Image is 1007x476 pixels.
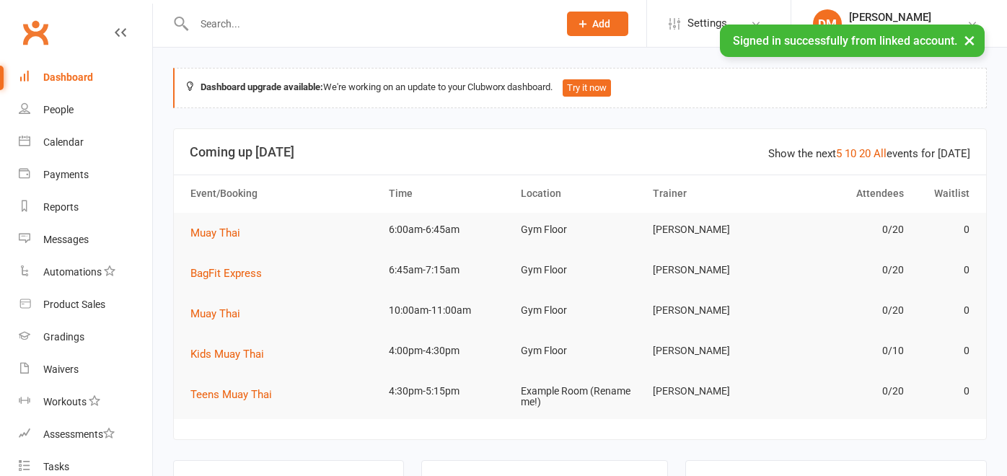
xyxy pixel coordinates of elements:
[19,191,152,224] a: Reports
[43,104,74,115] div: People
[813,9,842,38] div: DM
[845,147,856,160] a: 10
[849,24,957,37] div: DM Muay Thai & Fitness
[514,253,646,287] td: Gym Floor
[173,68,987,108] div: We're working on an update to your Clubworx dashboard.
[910,334,977,368] td: 0
[190,267,262,280] span: BagFit Express
[19,159,152,191] a: Payments
[43,136,84,148] div: Calendar
[382,294,514,327] td: 10:00am-11:00am
[19,418,152,451] a: Assessments
[733,34,957,48] span: Signed in successfully from linked account.
[190,388,272,401] span: Teens Muay Thai
[910,253,977,287] td: 0
[190,345,274,363] button: Kids Muay Thai
[190,307,240,320] span: Muay Thai
[190,145,970,159] h3: Coming up [DATE]
[778,294,910,327] td: 0/20
[910,175,977,212] th: Waitlist
[184,175,382,212] th: Event/Booking
[19,126,152,159] a: Calendar
[190,305,250,322] button: Muay Thai
[43,299,105,310] div: Product Sales
[43,396,87,407] div: Workouts
[514,175,646,212] th: Location
[592,18,610,30] span: Add
[43,71,93,83] div: Dashboard
[514,213,646,247] td: Gym Floor
[646,253,778,287] td: [PERSON_NAME]
[19,94,152,126] a: People
[43,461,69,472] div: Tasks
[859,147,871,160] a: 20
[19,256,152,288] a: Automations
[201,81,323,92] strong: Dashboard upgrade available:
[910,213,977,247] td: 0
[778,253,910,287] td: 0/20
[19,321,152,353] a: Gradings
[778,374,910,408] td: 0/20
[646,334,778,368] td: [PERSON_NAME]
[382,334,514,368] td: 4:00pm-4:30pm
[382,253,514,287] td: 6:45am-7:15am
[19,386,152,418] a: Workouts
[646,213,778,247] td: [PERSON_NAME]
[514,294,646,327] td: Gym Floor
[646,294,778,327] td: [PERSON_NAME]
[563,79,611,97] button: Try it now
[190,348,264,361] span: Kids Muay Thai
[190,14,548,34] input: Search...
[190,265,272,282] button: BagFit Express
[43,331,84,343] div: Gradings
[567,12,628,36] button: Add
[17,14,53,50] a: Clubworx
[910,374,977,408] td: 0
[190,386,282,403] button: Teens Muay Thai
[19,224,152,256] a: Messages
[778,213,910,247] td: 0/20
[778,175,910,212] th: Attendees
[43,234,89,245] div: Messages
[190,224,250,242] button: Muay Thai
[43,266,102,278] div: Automations
[382,374,514,408] td: 4:30pm-5:15pm
[19,61,152,94] a: Dashboard
[382,213,514,247] td: 6:00am-6:45am
[43,428,115,440] div: Assessments
[19,288,152,321] a: Product Sales
[19,353,152,386] a: Waivers
[514,374,646,420] td: Example Room (Rename me!)
[910,294,977,327] td: 0
[514,334,646,368] td: Gym Floor
[43,201,79,213] div: Reports
[382,175,514,212] th: Time
[768,145,970,162] div: Show the next events for [DATE]
[43,363,79,375] div: Waivers
[43,169,89,180] div: Payments
[646,374,778,408] td: [PERSON_NAME]
[836,147,842,160] a: 5
[646,175,778,212] th: Trainer
[849,11,957,24] div: [PERSON_NAME]
[874,147,887,160] a: All
[687,7,727,40] span: Settings
[190,226,240,239] span: Muay Thai
[778,334,910,368] td: 0/10
[957,25,982,56] button: ×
